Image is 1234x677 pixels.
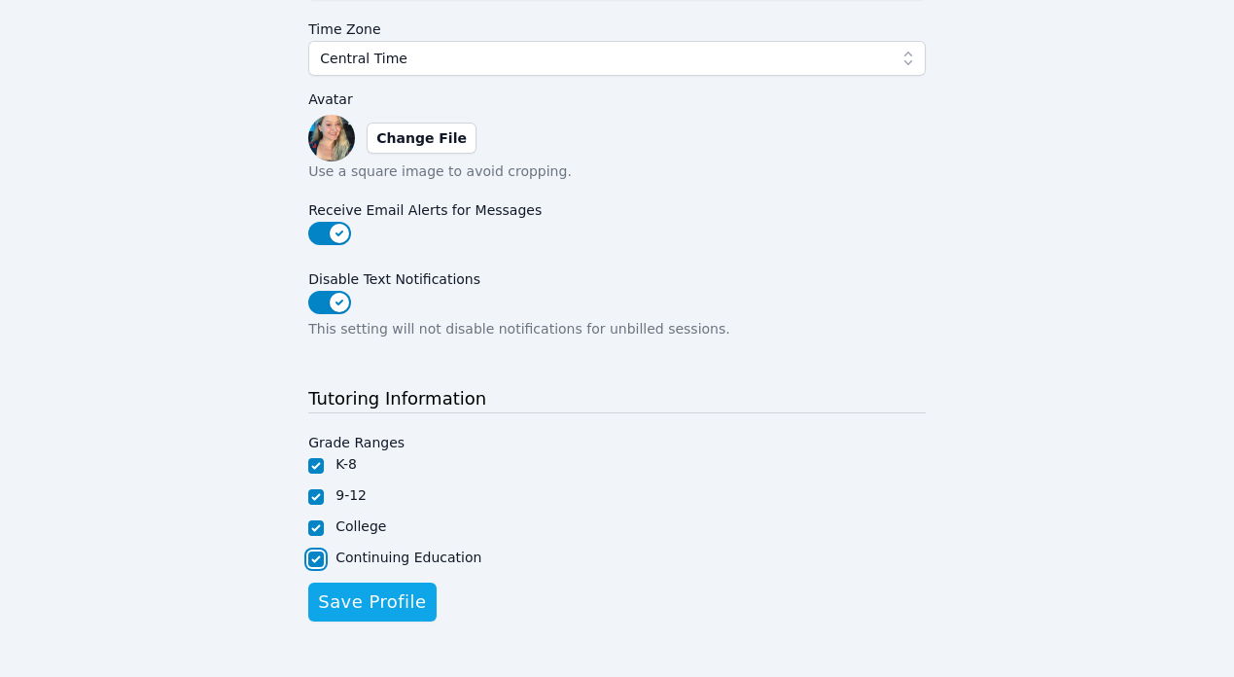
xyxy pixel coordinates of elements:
label: Time Zone [308,12,925,41]
label: Disable Text Notifications [308,262,925,291]
label: 9-12 [335,487,367,503]
span: Save Profile [318,588,426,616]
span: Central Time [320,47,407,70]
button: Save Profile [308,583,436,622]
button: Central Time [308,41,925,76]
p: This setting will not disable notifications for unbilled sessions. [308,319,925,338]
label: Change File [367,123,476,154]
h3: Tutoring Information [308,385,925,413]
label: Avatar [308,88,925,111]
legend: Grade Ranges [308,425,405,454]
img: preview [308,115,355,161]
p: Use a square image to avoid cropping. [308,161,925,181]
label: Receive Email Alerts for Messages [308,193,925,222]
label: Continuing Education [335,550,481,565]
label: K-8 [335,456,357,472]
label: College [335,518,386,534]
